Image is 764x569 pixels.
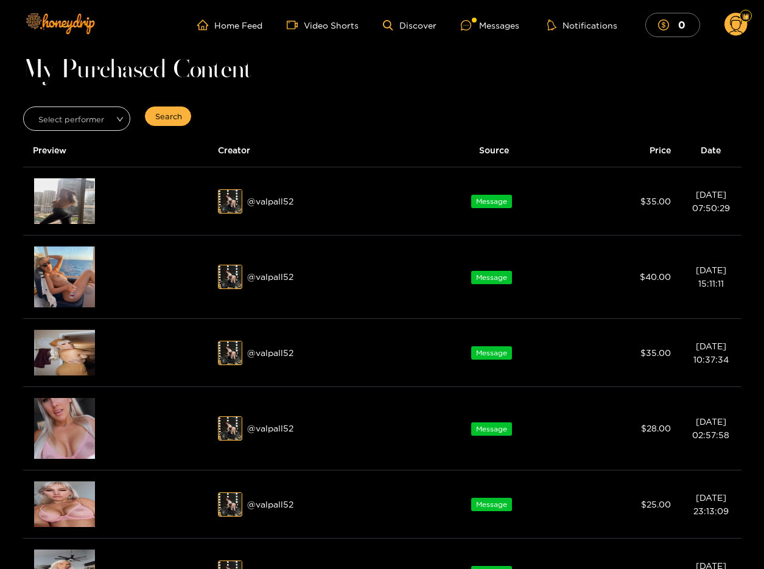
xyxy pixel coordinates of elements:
[34,481,95,527] img: IRsNe-2.15833325.png
[681,134,741,167] th: Date
[34,178,95,224] img: PbkB2-1.62375.png
[421,134,567,167] th: Source
[471,346,512,360] span: Message
[219,493,243,517] img: ehkyh-whatsapp-image-2023-03-01-at-10-38-27-pm.jpeg
[287,19,359,30] a: Video Shorts
[471,422,512,436] span: Message
[742,13,749,20] img: Fan Level
[641,424,671,433] span: $ 28.00
[219,190,243,214] img: ehkyh-whatsapp-image-2023-03-01-at-10-38-27-pm.jpeg
[219,341,243,366] img: ehkyh-whatsapp-image-2023-03-01-at-10-38-27-pm.jpeg
[287,19,304,30] span: video-camera
[544,19,621,31] button: Notifications
[145,106,191,126] button: Search
[693,341,729,364] span: [DATE] 10:37:34
[219,417,243,441] img: ehkyh-whatsapp-image-2023-03-01-at-10-38-27-pm.jpeg
[567,134,681,167] th: Price
[383,20,436,30] a: Discover
[471,195,512,208] span: Message
[218,416,412,441] div: @ valpall52
[640,348,671,357] span: $ 35.00
[218,492,412,517] div: @ valpall52
[197,19,214,30] span: home
[218,265,412,289] div: @ valpall52
[461,18,519,32] div: Messages
[692,190,730,212] span: [DATE] 07:50:29
[640,272,671,281] span: $ 40.00
[218,189,412,214] div: @ valpall52
[23,62,741,79] h1: My Purchased Content
[640,197,671,206] span: $ 35.00
[658,19,675,30] span: dollar
[692,417,729,439] span: [DATE] 02:57:58
[23,134,209,167] th: Preview
[218,341,412,365] div: @ valpall52
[197,19,262,30] a: Home Feed
[208,134,421,167] th: Creator
[696,265,726,288] span: [DATE] 15:11:11
[471,498,512,511] span: Message
[219,265,243,290] img: ehkyh-whatsapp-image-2023-03-01-at-10-38-27-pm.jpeg
[676,18,687,31] mark: 0
[645,13,700,37] button: 0
[471,271,512,284] span: Message
[34,330,95,375] img: nAh4e-14.99166675.png
[693,493,729,515] span: [DATE] 23:13:09
[641,500,671,509] span: $ 25.00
